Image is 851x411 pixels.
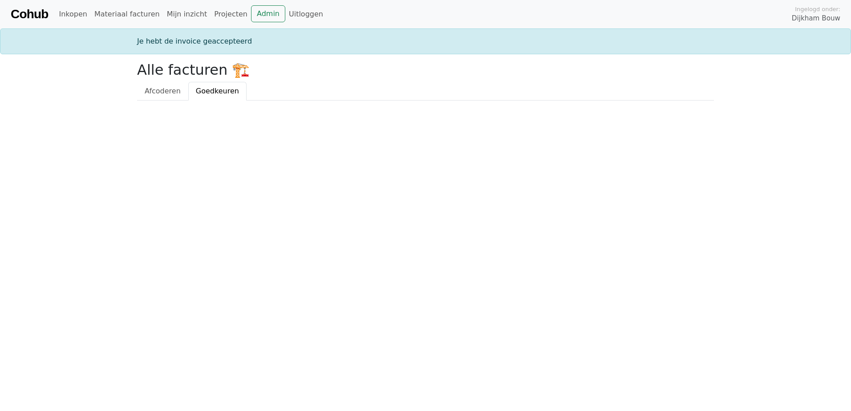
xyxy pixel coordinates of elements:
[211,5,251,23] a: Projecten
[795,5,840,13] span: Ingelogd onder:
[792,13,840,24] span: Dijkham Bouw
[55,5,90,23] a: Inkopen
[196,87,239,95] span: Goedkeuren
[137,61,714,78] h2: Alle facturen 🏗️
[285,5,327,23] a: Uitloggen
[145,87,181,95] span: Afcoderen
[137,82,188,101] a: Afcoderen
[188,82,247,101] a: Goedkeuren
[163,5,211,23] a: Mijn inzicht
[11,4,48,25] a: Cohub
[132,36,719,47] div: Je hebt de invoice geaccepteerd
[251,5,285,22] a: Admin
[91,5,163,23] a: Materiaal facturen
